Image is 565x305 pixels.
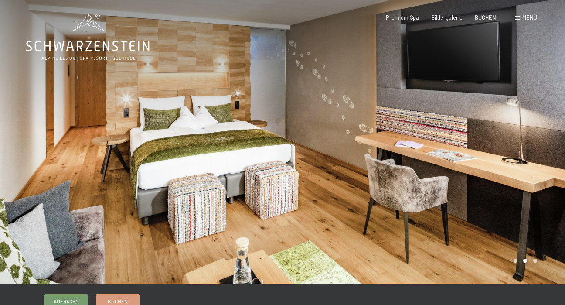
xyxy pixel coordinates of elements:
[522,14,537,21] span: Menü
[475,14,496,21] a: BUCHEN
[386,14,419,21] a: Premium Spa
[108,298,128,305] span: Buchen
[54,298,79,305] span: Anfragen
[431,14,463,21] a: Bildergalerie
